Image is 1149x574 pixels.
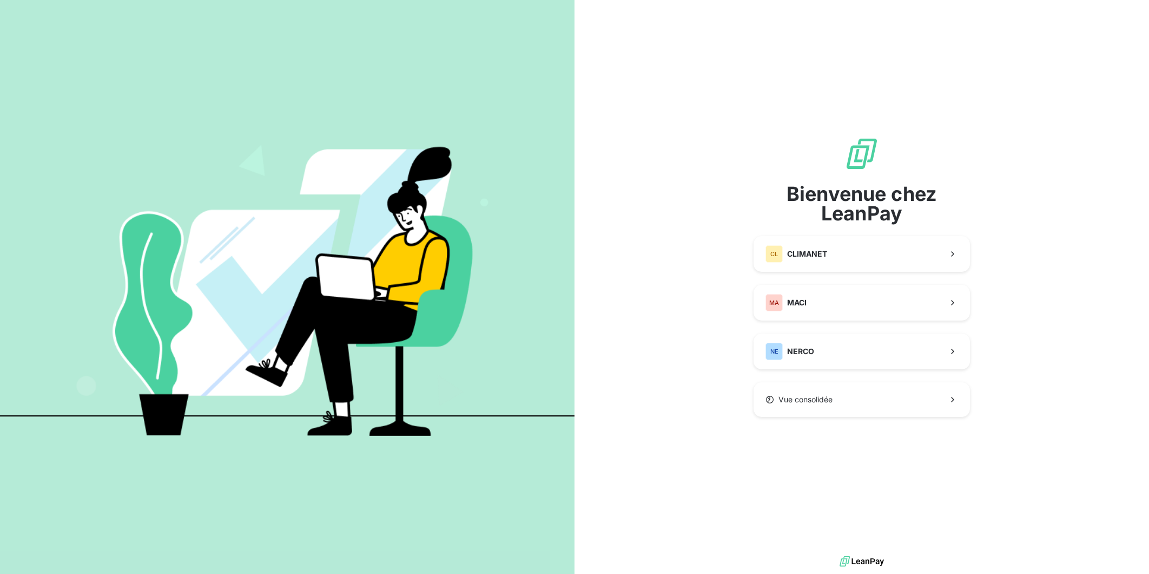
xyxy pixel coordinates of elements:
[787,346,814,357] span: NERCO
[754,236,970,272] button: CLCLIMANET
[840,553,884,570] img: logo
[844,136,879,171] img: logo sigle
[765,294,783,311] div: MA
[754,184,970,223] span: Bienvenue chez LeanPay
[787,249,827,259] span: CLIMANET
[754,285,970,321] button: MAMACI
[778,394,833,405] span: Vue consolidée
[754,382,970,417] button: Vue consolidée
[754,334,970,369] button: NENERCO
[787,297,807,308] span: MACI
[765,245,783,263] div: CL
[765,343,783,360] div: NE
